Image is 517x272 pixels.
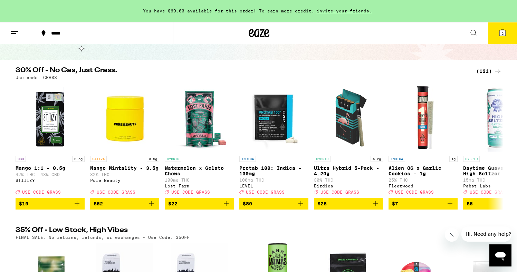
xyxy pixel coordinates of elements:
[389,165,458,176] p: Alien OG x Garlic Cookies - 1g
[90,83,159,152] img: Pure Beauty - Mango Mintality - 3.5g
[16,198,85,210] button: Add to bag
[165,156,181,162] p: HYBRID
[371,156,383,162] p: 4.2g
[90,198,159,210] button: Add to bag
[16,165,85,171] p: Mango 1:1 - 0.5g
[314,165,383,176] p: Ultra Hybrid 5-Pack - 4.20g
[320,190,359,194] span: USE CODE GRASS
[90,156,107,162] p: SATIVA
[16,235,190,240] p: FINAL SALE: No returns, refunds, or exchanges - Use Code: 35OFF
[97,190,135,194] span: USE CODE GRASS
[16,75,57,80] p: Use code: GRASS
[147,156,159,162] p: 3.5g
[239,156,256,162] p: INDICA
[94,201,103,206] span: $52
[16,67,468,75] h2: 30% Off - No Gas, Just Grass.
[314,198,383,210] button: Add to bag
[165,184,234,188] div: Lost Farm
[16,83,85,152] img: STIIIZY - Mango 1:1 - 0.5g
[16,178,85,183] div: STIIIZY
[165,198,234,210] button: Add to bag
[314,184,383,188] div: Birdies
[239,83,308,198] a: Open page for Protab 100: Indica - 100mg from LEVEL
[389,198,458,210] button: Add to bag
[246,190,285,194] span: USE CODE GRASS
[16,227,468,235] h2: 35% Off - Low Stock, High Vibes
[90,83,159,198] a: Open page for Mango Mintality - 3.5g from Pure Beauty
[314,178,383,182] p: 30% THC
[72,156,85,162] p: 0.5g
[449,156,458,162] p: 1g
[392,201,398,206] span: $7
[239,198,308,210] button: Add to bag
[461,226,511,242] iframe: Message from company
[168,201,178,206] span: $22
[171,190,210,194] span: USE CODE GRASS
[314,83,383,198] a: Open page for Ultra Hybrid 5-Pack - 4.20g from Birdies
[389,184,458,188] div: Fleetwood
[463,156,480,162] p: HYBRID
[16,172,85,177] p: 42% THC: 43% CBD
[389,83,458,152] img: Fleetwood - Alien OG x Garlic Cookies - 1g
[239,165,308,176] p: Protab 100: Indica - 100mg
[165,178,234,182] p: 100mg THC
[470,190,508,194] span: USE CODE GRASS
[317,201,327,206] span: $28
[395,190,434,194] span: USE CODE GRASS
[476,67,502,75] a: (121)
[16,156,26,162] p: CBD
[165,83,234,152] img: Lost Farm - Watermelon x Gelato Chews
[165,83,234,198] a: Open page for Watermelon x Gelato Chews from Lost Farm
[22,190,61,194] span: USE CODE GRASS
[314,9,374,13] span: invite your friends.
[239,83,308,152] img: LEVEL - Protab 100: Indica - 100mg
[239,184,308,188] div: LEVEL
[489,244,511,266] iframe: Button to launch messaging window
[445,228,459,242] iframe: Close message
[90,172,159,177] p: 32% THC
[90,178,159,183] div: Pure Beauty
[501,31,504,36] span: 2
[314,83,383,152] img: Birdies - Ultra Hybrid 5-Pack - 4.20g
[239,178,308,182] p: 100mg THC
[488,22,517,44] button: 2
[143,9,314,13] span: You have $60.00 available for this order! To earn more credit,
[314,156,331,162] p: HYBRID
[389,178,458,182] p: 25% THC
[165,165,234,176] p: Watermelon x Gelato Chews
[389,83,458,198] a: Open page for Alien OG x Garlic Cookies - 1g from Fleetwood
[16,83,85,198] a: Open page for Mango 1:1 - 0.5g from STIIIZY
[243,201,252,206] span: $80
[90,165,159,171] p: Mango Mintality - 3.5g
[19,201,28,206] span: $19
[389,156,405,162] p: INDICA
[467,201,473,206] span: $5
